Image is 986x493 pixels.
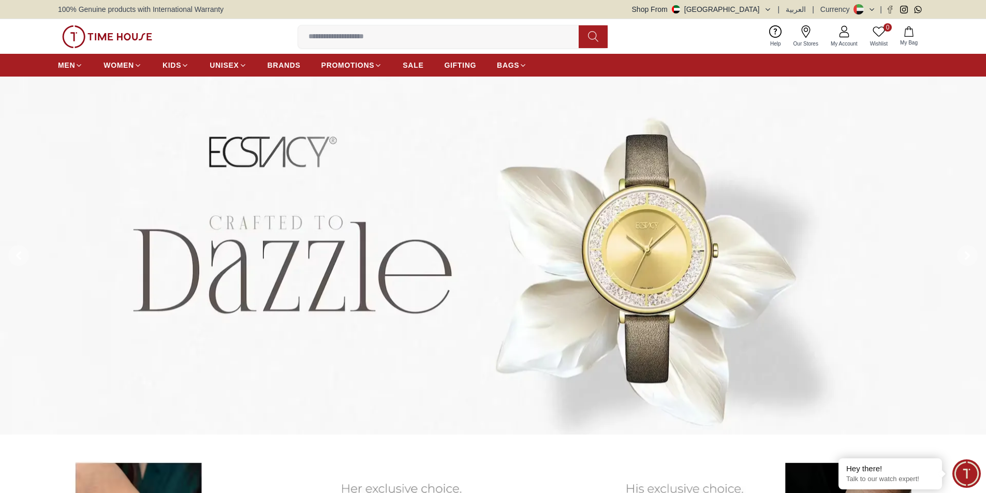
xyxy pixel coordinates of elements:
span: SALE [403,60,423,70]
span: Our Stores [789,40,822,48]
span: KIDS [163,60,181,70]
span: BRANDS [268,60,301,70]
span: My Account [827,40,862,48]
span: My Bag [896,39,922,47]
a: 0Wishlist [864,23,894,50]
img: United Arab Emirates [672,5,680,13]
a: Whatsapp [914,6,922,13]
a: BAGS [497,56,527,74]
a: GIFTING [444,56,476,74]
span: 0 [884,23,892,32]
a: Instagram [900,6,908,13]
span: UNISEX [210,60,239,70]
span: 100% Genuine products with International Warranty [58,4,224,14]
span: Wishlist [866,40,892,48]
div: Currency [820,4,854,14]
div: Chat Widget [952,459,981,488]
a: Facebook [886,6,894,13]
img: ... [62,25,152,48]
a: UNISEX [210,56,246,74]
span: PROMOTIONS [321,60,375,70]
span: MEN [58,60,75,70]
button: العربية [786,4,806,14]
a: SALE [403,56,423,74]
div: Hey there! [846,464,934,474]
span: | [880,4,882,14]
p: Talk to our watch expert! [846,475,934,484]
span: Help [766,40,785,48]
button: Shop From[GEOGRAPHIC_DATA] [632,4,772,14]
a: MEN [58,56,83,74]
a: PROMOTIONS [321,56,382,74]
a: Our Stores [787,23,825,50]
button: My Bag [894,24,924,49]
span: | [778,4,780,14]
span: | [812,4,814,14]
a: BRANDS [268,56,301,74]
span: WOMEN [104,60,134,70]
span: BAGS [497,60,519,70]
span: GIFTING [444,60,476,70]
a: Help [764,23,787,50]
a: WOMEN [104,56,142,74]
a: KIDS [163,56,189,74]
